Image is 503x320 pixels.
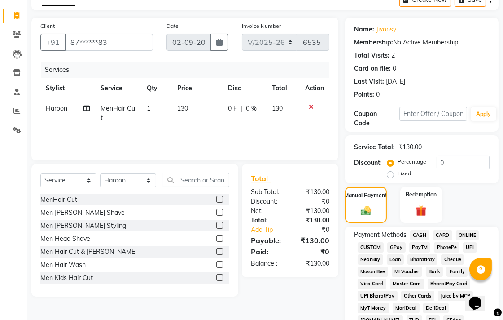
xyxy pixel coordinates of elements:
[40,208,125,218] div: Men [PERSON_NAME] Shave
[465,284,494,311] iframe: chat widget
[95,78,141,98] th: Service
[241,104,242,113] span: |
[358,254,383,265] span: NearBuy
[354,230,407,240] span: Payment Methods
[376,25,396,34] a: Jiyonsy
[387,242,406,253] span: GPay
[354,109,399,128] div: Coupon Code
[386,77,405,86] div: [DATE]
[354,38,393,47] div: Membership:
[290,246,337,257] div: ₹0
[40,260,86,270] div: Men Hair Wash
[40,234,90,244] div: Men Head Shave
[40,221,126,231] div: Men [PERSON_NAME] Styling
[354,25,374,34] div: Name:
[290,259,337,268] div: ₹130.00
[358,242,384,253] span: CUSTOM
[267,78,300,98] th: Total
[358,303,389,313] span: MyT Money
[354,64,391,73] div: Card on file:
[398,169,411,178] label: Fixed
[46,104,67,112] span: Haroon
[354,90,374,99] div: Points:
[463,242,477,253] span: UPI
[471,107,496,121] button: Apply
[401,291,434,301] span: Other Cards
[177,104,188,112] span: 130
[426,267,443,277] span: Bank
[244,197,290,206] div: Discount:
[244,235,290,246] div: Payable:
[354,51,389,60] div: Total Visits:
[272,104,283,112] span: 130
[345,191,388,200] label: Manual Payment
[354,158,382,168] div: Discount:
[410,230,429,240] span: CASH
[409,242,431,253] span: PayTM
[166,22,179,30] label: Date
[407,254,438,265] span: BharatPay
[354,142,395,152] div: Service Total:
[172,78,223,98] th: Price
[412,204,430,218] img: _gift.svg
[290,216,337,225] div: ₹130.00
[40,195,77,204] div: MenHair Cut
[358,267,388,277] span: MosamBee
[441,254,464,265] span: Cheque
[456,230,479,240] span: ONLINE
[40,247,137,257] div: Men Hair Cut & [PERSON_NAME]
[141,78,172,98] th: Qty
[65,34,153,51] input: Search by Name/Mobile/Email/Code
[398,142,422,152] div: ₹130.00
[251,174,271,183] span: Total
[40,78,95,98] th: Stylist
[391,51,395,60] div: 2
[101,104,135,122] span: MenHair Cut
[41,62,336,78] div: Services
[392,267,422,277] span: MI Voucher
[228,104,237,113] span: 0 F
[40,22,55,30] label: Client
[358,291,398,301] span: UPI BharatPay
[423,303,449,313] span: DefiDeal
[244,216,290,225] div: Total:
[406,191,437,199] label: Redemption
[244,206,290,216] div: Net:
[438,291,473,301] span: Juice by MCB
[354,77,384,86] div: Last Visit:
[387,254,404,265] span: Loan
[376,90,380,99] div: 0
[244,246,290,257] div: Paid:
[147,104,150,112] span: 1
[290,197,337,206] div: ₹0
[428,279,471,289] span: BharatPay Card
[399,107,467,121] input: Enter Offer / Coupon Code
[358,205,374,217] img: _cash.svg
[163,173,229,187] input: Search or Scan
[398,158,426,166] label: Percentage
[393,303,420,313] span: MariDeal
[244,259,290,268] div: Balance :
[40,34,66,51] button: +91
[358,279,386,289] span: Visa Card
[223,78,267,98] th: Disc
[354,38,490,47] div: No Active Membership
[434,242,459,253] span: PhonePe
[244,187,290,197] div: Sub Total:
[433,230,452,240] span: CARD
[290,187,337,197] div: ₹130.00
[446,267,468,277] span: Family
[300,78,329,98] th: Action
[290,206,337,216] div: ₹130.00
[40,273,93,283] div: Men Kids Hair Cut
[244,225,298,235] a: Add Tip
[390,279,424,289] span: Master Card
[290,235,337,246] div: ₹130.00
[246,104,257,113] span: 0 %
[298,225,336,235] div: ₹0
[393,64,396,73] div: 0
[242,22,281,30] label: Invoice Number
